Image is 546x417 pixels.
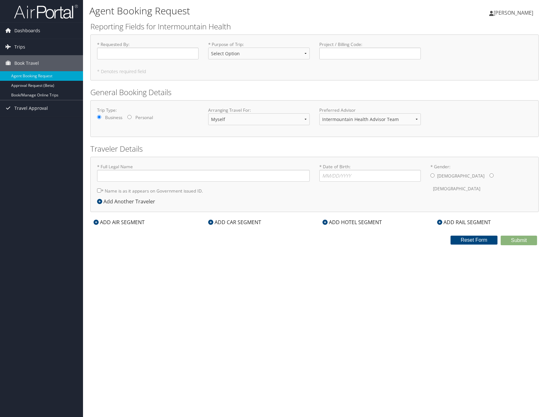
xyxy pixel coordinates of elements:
span: Trips [14,39,25,55]
h2: Traveler Details [90,143,539,154]
span: Travel Approval [14,100,48,116]
label: * Requested By : [97,41,199,59]
h1: Agent Booking Request [89,4,390,18]
label: * Date of Birth: [319,163,421,182]
input: * Requested By: [97,48,199,59]
span: Dashboards [14,23,40,39]
div: ADD RAIL SEGMENT [434,218,494,226]
input: * Gender:[DEMOGRAPHIC_DATA][DEMOGRAPHIC_DATA] [430,173,435,178]
label: Arranging Travel For: [208,107,310,113]
label: Personal [135,114,153,121]
label: [DEMOGRAPHIC_DATA] [433,183,480,195]
h2: General Booking Details [90,87,539,98]
a: [PERSON_NAME] [489,3,540,22]
label: Trip Type: [97,107,199,113]
label: * Name is as it appears on Government issued ID. [97,185,203,197]
label: Preferred Advisor [319,107,421,113]
label: Project / Billing Code : [319,41,421,59]
h5: * Denotes required field [97,69,532,74]
label: Business [105,114,122,121]
label: [DEMOGRAPHIC_DATA] [437,170,484,182]
h2: Reporting Fields for Intermountain Health [90,21,539,32]
div: ADD HOTEL SEGMENT [319,218,385,226]
button: Reset Form [451,236,498,245]
label: * Full Legal Name [97,163,310,182]
select: * Purpose of Trip: [208,48,310,59]
input: * Gender:[DEMOGRAPHIC_DATA][DEMOGRAPHIC_DATA] [489,173,494,178]
div: ADD AIR SEGMENT [90,218,148,226]
input: * Name is as it appears on Government issued ID. [97,188,101,193]
img: airportal-logo.png [14,4,78,19]
div: Add Another Traveler [97,198,158,205]
input: Project / Billing Code: [319,48,421,59]
span: [PERSON_NAME] [494,9,533,16]
div: ADD CAR SEGMENT [205,218,264,226]
label: * Purpose of Trip : [208,41,310,64]
label: * Gender: [430,163,532,195]
button: Submit [501,236,537,245]
input: * Date of Birth: [319,170,421,182]
input: * Full Legal Name [97,170,310,182]
span: Book Travel [14,55,39,71]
